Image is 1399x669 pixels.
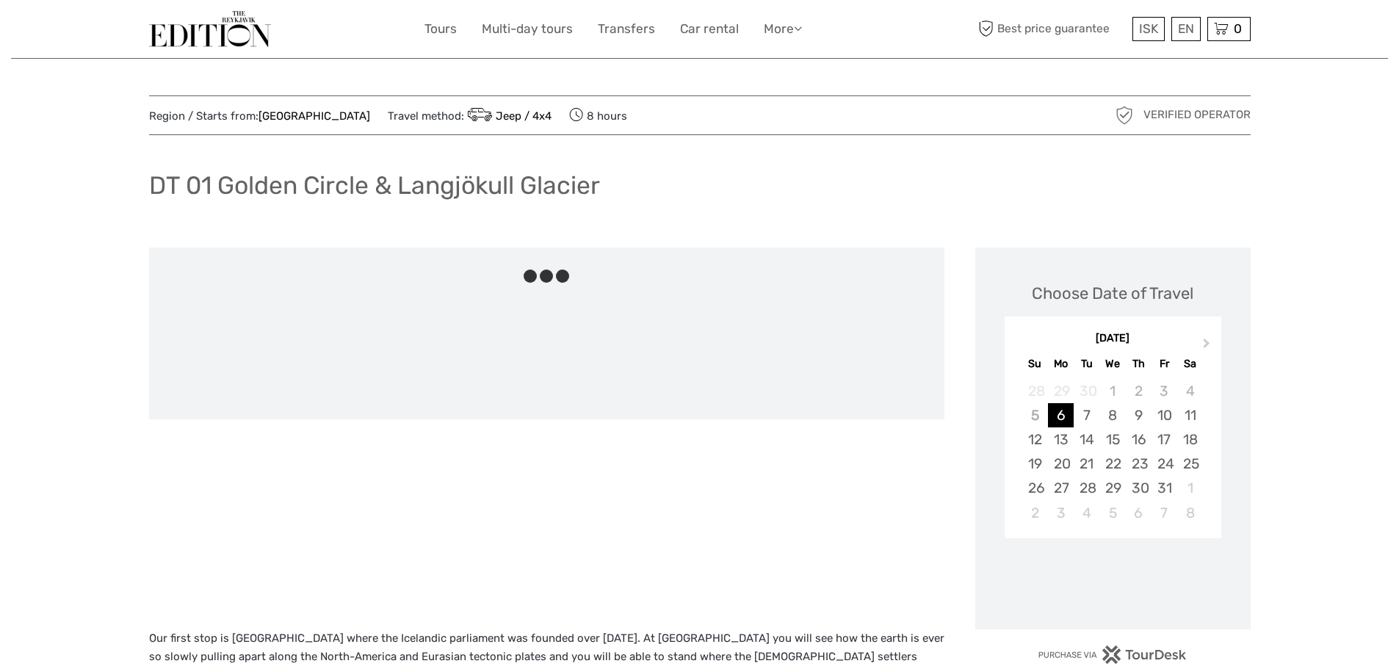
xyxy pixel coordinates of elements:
div: Choose Sunday, October 26th, 2025 [1022,476,1048,500]
img: The Reykjavík Edition [149,11,271,47]
div: Choose Saturday, October 25th, 2025 [1177,452,1203,476]
div: Choose Tuesday, October 21st, 2025 [1074,452,1099,476]
div: Choose Thursday, October 30th, 2025 [1126,476,1152,500]
span: ISK [1139,21,1158,36]
a: Car rental [680,18,739,40]
div: Choose Saturday, November 8th, 2025 [1177,501,1203,525]
span: 8 hours [569,105,627,126]
div: [DATE] [1005,331,1221,347]
a: [GEOGRAPHIC_DATA] [259,109,370,123]
div: Choose Thursday, October 23rd, 2025 [1126,452,1152,476]
div: Choose Wednesday, October 29th, 2025 [1099,476,1125,500]
div: Not available Saturday, October 4th, 2025 [1177,379,1203,403]
div: Choose Friday, October 24th, 2025 [1152,452,1177,476]
span: Best price guarantee [975,17,1129,41]
div: Choose Sunday, November 2nd, 2025 [1022,501,1048,525]
div: Choose Wednesday, November 5th, 2025 [1099,501,1125,525]
div: We [1099,354,1125,374]
div: Tu [1074,354,1099,374]
div: Fr [1152,354,1177,374]
div: Choose Monday, October 6th, 2025 [1048,403,1074,427]
div: Th [1126,354,1152,374]
div: Not available Friday, October 3rd, 2025 [1152,379,1177,403]
div: Not available Monday, September 29th, 2025 [1048,379,1074,403]
div: Choose Wednesday, October 15th, 2025 [1099,427,1125,452]
a: Tours [424,18,457,40]
button: Next Month [1196,335,1220,358]
div: month 2025-10 [1009,379,1216,525]
span: 0 [1232,21,1244,36]
div: Choose Wednesday, October 8th, 2025 [1099,403,1125,427]
div: Not available Tuesday, September 30th, 2025 [1074,379,1099,403]
div: Choose Date of Travel [1032,282,1193,305]
h1: DT 01 Golden Circle & Langjökull Glacier [149,170,600,200]
div: Choose Saturday, October 11th, 2025 [1177,403,1203,427]
div: Choose Thursday, October 9th, 2025 [1126,403,1152,427]
a: Jeep / 4x4 [464,109,552,123]
div: Choose Monday, October 27th, 2025 [1048,476,1074,500]
div: Su [1022,354,1048,374]
div: Choose Saturday, October 18th, 2025 [1177,427,1203,452]
div: Choose Wednesday, October 22nd, 2025 [1099,452,1125,476]
a: Transfers [598,18,655,40]
div: Choose Thursday, November 6th, 2025 [1126,501,1152,525]
span: Verified Operator [1143,107,1251,123]
span: Travel method: [388,105,552,126]
div: Choose Friday, October 17th, 2025 [1152,427,1177,452]
div: Choose Monday, October 13th, 2025 [1048,427,1074,452]
div: Not available Thursday, October 2nd, 2025 [1126,379,1152,403]
div: Choose Thursday, October 16th, 2025 [1126,427,1152,452]
div: Mo [1048,354,1074,374]
div: Choose Tuesday, October 14th, 2025 [1074,427,1099,452]
div: Choose Saturday, November 1st, 2025 [1177,476,1203,500]
div: Loading... [1108,576,1118,586]
div: Choose Sunday, October 19th, 2025 [1022,452,1048,476]
div: Choose Friday, October 31st, 2025 [1152,476,1177,500]
div: Choose Tuesday, November 4th, 2025 [1074,501,1099,525]
a: More [764,18,802,40]
div: Sa [1177,354,1203,374]
img: verified_operator_grey_128.png [1113,104,1136,127]
div: Not available Sunday, September 28th, 2025 [1022,379,1048,403]
a: Multi-day tours [482,18,573,40]
div: Choose Monday, November 3rd, 2025 [1048,501,1074,525]
span: Region / Starts from: [149,109,370,124]
div: Not available Sunday, October 5th, 2025 [1022,403,1048,427]
div: Choose Sunday, October 12th, 2025 [1022,427,1048,452]
div: EN [1171,17,1201,41]
div: Choose Tuesday, October 7th, 2025 [1074,403,1099,427]
div: Choose Friday, October 10th, 2025 [1152,403,1177,427]
div: Choose Friday, November 7th, 2025 [1152,501,1177,525]
div: Choose Monday, October 20th, 2025 [1048,452,1074,476]
div: Choose Tuesday, October 28th, 2025 [1074,476,1099,500]
div: Not available Wednesday, October 1st, 2025 [1099,379,1125,403]
img: PurchaseViaTourDesk.png [1038,646,1187,664]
